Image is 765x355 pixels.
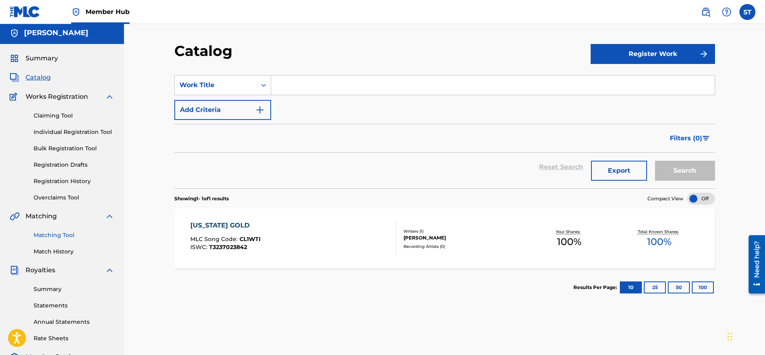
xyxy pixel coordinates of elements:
div: Writers ( 1 ) [403,228,524,234]
span: 100 % [647,235,671,249]
span: Summary [26,54,58,63]
button: Export [591,161,647,181]
img: expand [105,211,114,221]
span: Works Registration [26,92,88,102]
p: Total Known Shares: [638,229,681,235]
p: Your Shares: [556,229,582,235]
span: CL1WTI [240,235,261,243]
span: Member Hub [86,7,130,16]
a: Registration Drafts [34,161,114,169]
h2: Catalog [174,42,236,60]
img: Works Registration [10,92,20,102]
div: [PERSON_NAME] [403,234,524,241]
img: search [701,7,711,17]
div: Work Title [180,80,252,90]
a: CatalogCatalog [10,73,51,82]
div: Help [719,4,735,20]
iframe: Chat Widget [725,317,765,355]
span: Royalties [26,265,55,275]
div: User Menu [739,4,755,20]
iframe: Resource Center [743,232,765,297]
div: Recording Artists ( 0 ) [403,243,524,249]
a: [US_STATE] GOLDMLC Song Code:CL1WTIISWC:T3237023842Writers (1)[PERSON_NAME]Recording Artists (0)Y... [174,209,715,269]
button: Add Criteria [174,100,271,120]
img: Matching [10,211,20,221]
img: Accounts [10,28,19,38]
span: Catalog [26,73,51,82]
span: MLC Song Code : [190,235,240,243]
a: Summary [34,285,114,293]
a: Public Search [698,4,714,20]
span: ISWC : [190,243,209,251]
img: MLC Logo [10,6,40,18]
div: Drag [727,325,732,349]
a: Registration History [34,177,114,185]
span: Matching [26,211,57,221]
span: T3237023842 [209,243,247,251]
a: Annual Statements [34,318,114,326]
button: 100 [692,281,714,293]
img: Top Rightsholder [71,7,81,17]
span: 100 % [557,235,581,249]
img: help [722,7,731,17]
img: Catalog [10,73,19,82]
a: Bulk Registration Tool [34,144,114,153]
a: Matching Tool [34,231,114,239]
img: filter [703,136,709,141]
a: Overclaims Tool [34,193,114,202]
img: Summary [10,54,19,63]
p: Results Per Page: [573,284,619,291]
img: Royalties [10,265,19,275]
form: Search Form [174,75,715,188]
a: Claiming Tool [34,112,114,120]
img: expand [105,92,114,102]
a: SummarySummary [10,54,58,63]
button: 10 [620,281,642,293]
h5: Suzanne Todd [24,28,88,38]
a: Statements [34,301,114,310]
a: Individual Registration Tool [34,128,114,136]
a: Rate Sheets [34,334,114,343]
p: Showing 1 - 1 of 1 results [174,195,229,202]
img: f7272a7cc735f4ea7f67.svg [699,49,709,59]
button: Filters (0) [665,128,715,148]
button: 50 [668,281,690,293]
button: 25 [644,281,666,293]
img: 9d2ae6d4665cec9f34b9.svg [255,105,265,115]
span: Filters ( 0 ) [670,134,702,143]
button: Register Work [591,44,715,64]
a: Match History [34,247,114,256]
img: expand [105,265,114,275]
span: Compact View [647,195,683,202]
div: [US_STATE] GOLD [190,221,261,230]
